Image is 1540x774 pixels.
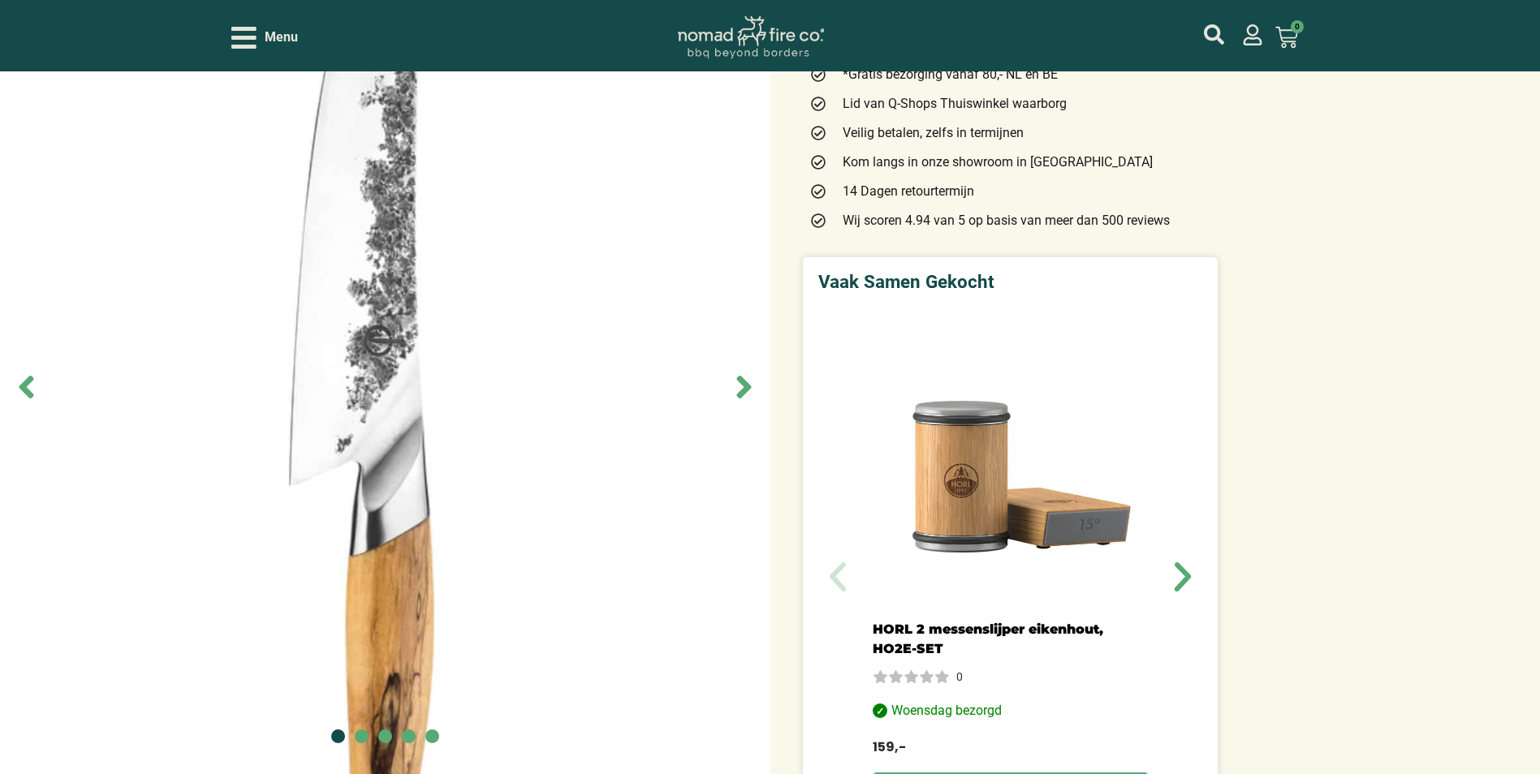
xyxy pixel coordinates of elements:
[839,65,1058,84] span: *Gratis bezorging vanaf 80,- NL en BE
[839,94,1067,114] span: Lid van Q-Shops Thuiswinkel waarborg
[678,16,824,59] img: Nomad Logo
[331,729,345,743] span: Go to slide 1
[818,557,857,596] div: Vorige slide
[872,342,1148,601] img: HORL 2 messenslijper eikenhout, HO2E-SET
[839,153,1153,172] span: Kom langs in onze showroom in [GEOGRAPHIC_DATA]
[265,28,298,47] span: Menu
[1204,24,1224,45] a: mijn account
[402,729,416,743] span: Go to slide 4
[8,369,45,406] span: Previous slide
[809,211,1211,230] a: Wij scoren 4.94 van 5 op basis van meer dan 500 reviews
[839,211,1170,230] span: Wij scoren 4.94 van 5 op basis van meer dan 500 reviews
[839,182,974,201] span: 14 Dagen retourtermijn
[231,24,298,52] div: Open/Close Menu
[1256,16,1318,58] a: 0
[809,123,1211,143] a: Veilig betalen, zelfs in termijnen
[809,153,1211,172] a: Kom langs in onze showroom in [GEOGRAPHIC_DATA]
[839,123,1024,143] span: Veilig betalen, zelfs in termijnen
[726,369,762,406] span: Next slide
[872,621,1102,656] a: HORL 2 messenslijper eikenhout, HO2E-SET
[809,94,1211,114] a: Lid van Q-Shops Thuiswinkel waarborg
[1242,24,1263,45] a: mijn account
[818,273,1202,290] div: vaak samen gekocht
[1291,20,1304,33] span: 0
[809,65,1211,84] a: *Gratis bezorging vanaf 80,- NL en BE
[872,701,1148,720] p: Woensdag bezorgd
[809,182,1211,201] a: 14 Dagen retourtermijn
[955,669,962,685] div: 0
[355,729,369,743] span: Go to slide 2
[1163,557,1202,596] div: Volgende slide
[425,729,439,743] span: Go to slide 5
[378,729,392,743] span: Go to slide 3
